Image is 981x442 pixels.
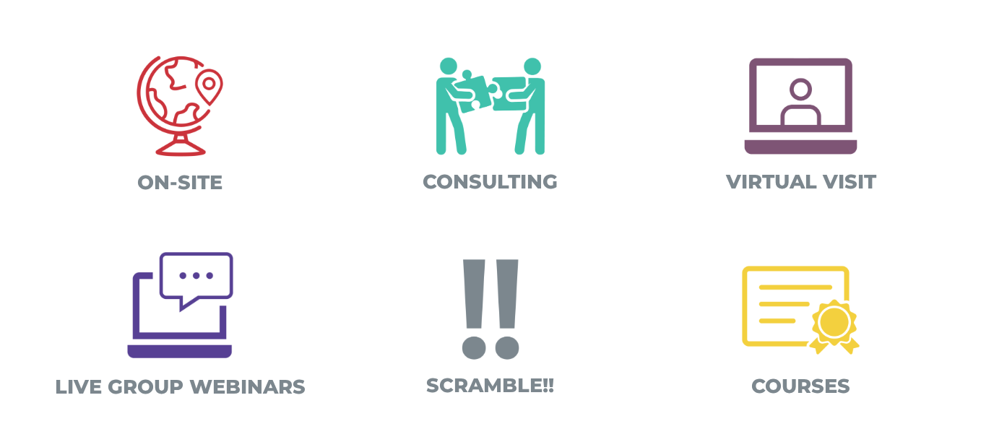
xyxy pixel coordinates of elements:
span: VIRTUAL VISIT [726,170,876,194]
span: ON-SITE [137,170,222,194]
span: SCRAMBLE!! [426,373,554,397]
img: Certifications [729,238,873,382]
span: CONSULTING [423,170,558,194]
span: COURSES [751,374,850,398]
img: On-site [108,34,251,178]
span: LIVE GROUP WEBINARS [55,375,306,399]
img: Consulting [418,34,562,178]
